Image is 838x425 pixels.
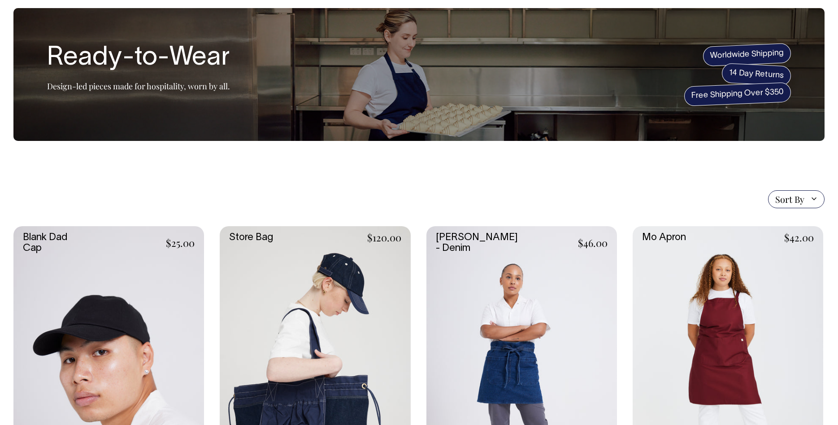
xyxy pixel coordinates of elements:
[47,81,230,92] p: Design-led pieces made for hospitality, worn by all.
[684,82,791,106] span: Free Shipping Over $350
[703,43,791,66] span: Worldwide Shipping
[775,194,804,205] span: Sort By
[47,44,230,73] h1: Ready-to-Wear
[721,63,791,86] span: 14 Day Returns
